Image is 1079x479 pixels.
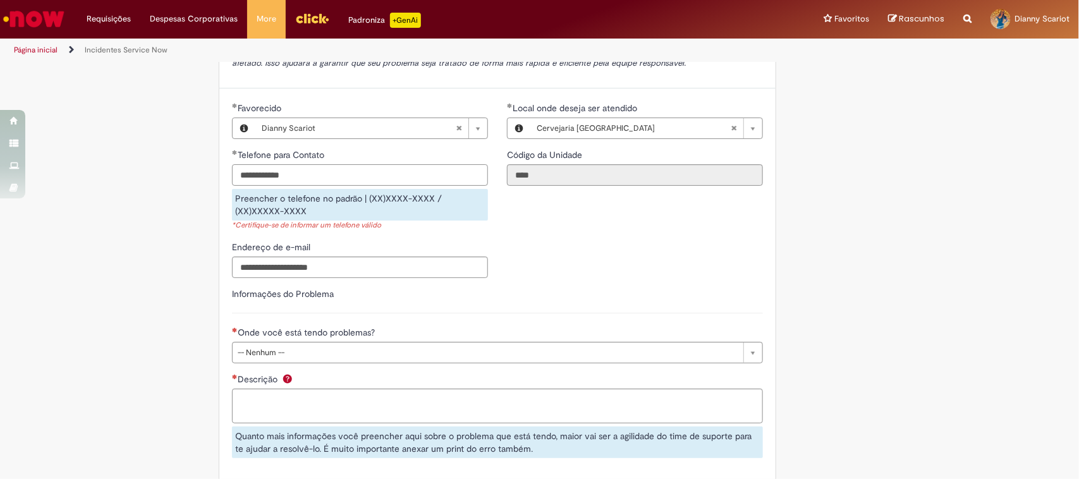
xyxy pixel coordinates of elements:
[232,103,238,108] span: Obrigatório Preenchido
[507,164,763,186] input: Código da Unidade
[238,327,377,338] span: Onde você está tendo problemas?
[280,373,295,384] span: Ajuda para Descrição
[232,427,763,458] div: Quanto mais informações você preencher aqui sobre o problema que está tendo, maior vai ser a agil...
[232,164,488,186] input: Telefone para Contato
[295,9,329,28] img: click_logo_yellow_360x200.png
[238,102,284,114] span: Favorecido, Dianny Scariot
[513,102,640,114] span: Necessários - Local onde deseja ser atendido
[238,373,280,385] span: Descrição
[530,118,762,138] a: Cervejaria [GEOGRAPHIC_DATA]Limpar campo Local onde deseja ser atendido
[232,150,238,155] span: Obrigatório Preenchido
[14,45,58,55] a: Página inicial
[232,189,488,221] div: Preencher o telefone no padrão | (XX)XXXX-XXXX / (XX)XXXXX-XXXX
[507,149,585,161] label: Somente leitura - Código da Unidade
[238,149,327,161] span: Telefone para Contato
[150,13,238,25] span: Despesas Corporativas
[537,118,731,138] span: Cervejaria [GEOGRAPHIC_DATA]
[257,13,276,25] span: More
[255,118,487,138] a: Dianny ScariotLimpar campo Favorecido
[232,221,488,231] div: *Certifique-se de informar um telefone válido
[232,288,334,300] label: Informações do Problema
[232,241,313,253] span: Endereço de e-mail
[888,13,944,25] a: Rascunhos
[449,118,468,138] abbr: Limpar campo Favorecido
[232,389,763,423] textarea: Descrição
[1,6,66,32] img: ServiceNow
[232,374,238,379] span: Necessários
[233,118,255,138] button: Favorecido, Visualizar este registro Dianny Scariot
[232,257,488,278] input: Endereço de e-mail
[9,39,710,62] ul: Trilhas de página
[348,13,421,28] div: Padroniza
[390,13,421,28] p: +GenAi
[232,327,238,332] span: Necessários
[262,118,456,138] span: Dianny Scariot
[508,118,530,138] button: Local onde deseja ser atendido, Visualizar este registro Cervejaria Santa Catarina
[724,118,743,138] abbr: Limpar campo Local onde deseja ser atendido
[87,13,131,25] span: Requisições
[85,45,168,55] a: Incidentes Service Now
[507,103,513,108] span: Obrigatório Preenchido
[834,13,869,25] span: Favoritos
[1015,13,1070,24] span: Dianny Scariot
[899,13,944,25] span: Rascunhos
[238,343,737,363] span: -- Nenhum --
